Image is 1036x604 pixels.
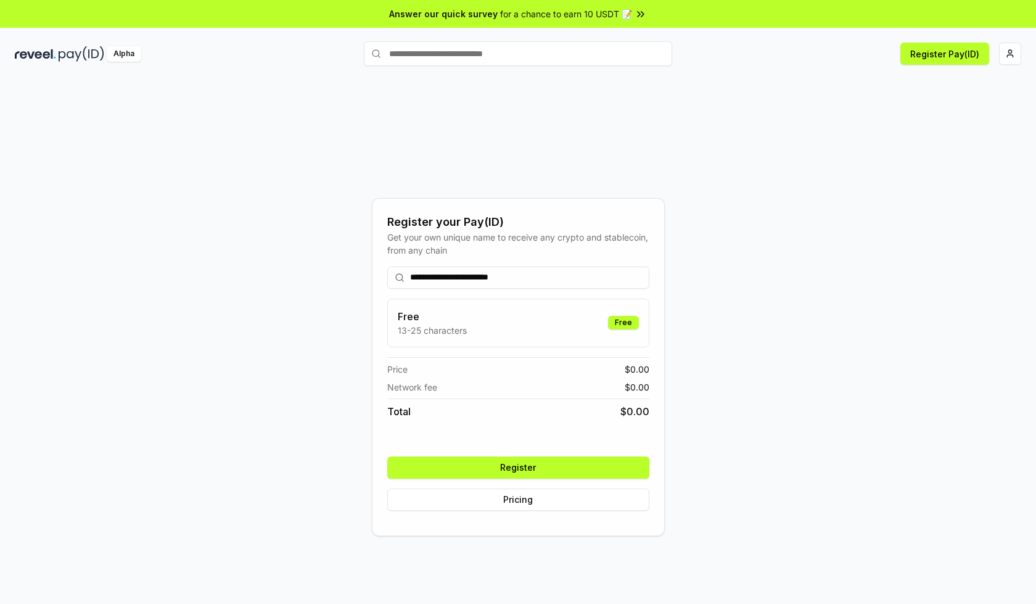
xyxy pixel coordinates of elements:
div: Get your own unique name to receive any crypto and stablecoin, from any chain [387,231,649,257]
img: reveel_dark [15,46,56,62]
div: Register your Pay(ID) [387,213,649,231]
span: $ 0.00 [625,363,649,376]
h3: Free [398,309,467,324]
button: Register Pay(ID) [900,43,989,65]
span: Network fee [387,381,437,394]
button: Register [387,457,649,479]
span: Answer our quick survey [389,7,498,20]
span: $ 0.00 [620,404,649,419]
span: $ 0.00 [625,381,649,394]
div: Alpha [107,46,141,62]
div: Free [608,316,639,329]
span: for a chance to earn 10 USDT 📝 [500,7,632,20]
p: 13-25 characters [398,324,467,337]
button: Pricing [387,489,649,511]
span: Price [387,363,408,376]
img: pay_id [59,46,104,62]
span: Total [387,404,411,419]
